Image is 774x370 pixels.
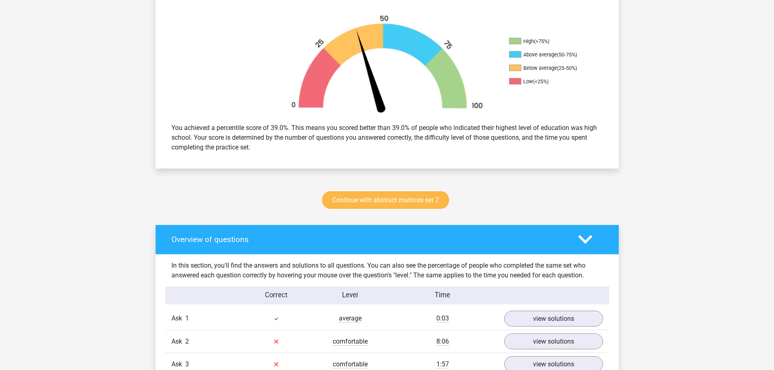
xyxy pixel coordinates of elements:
[435,291,450,299] font: Time
[171,262,585,279] font: In this section, you'll find the answers and solutions to all questions. You can also see the per...
[436,360,449,368] font: 1:57
[533,360,574,368] font: view solutions
[342,291,358,299] font: Level
[436,338,449,345] font: 8:06
[523,52,557,58] font: Above average
[171,338,182,345] font: Ask
[185,314,189,322] font: 1
[533,315,574,322] font: view solutions
[171,360,182,368] font: Ask
[523,38,534,44] font: High
[278,15,497,117] img: 39.cfb20498deeb.png
[436,314,449,322] font: 0:03
[185,338,189,345] font: 2
[557,52,577,58] font: (50-75%)
[534,38,549,44] font: (>75%)
[557,65,577,71] font: (25-50%)
[504,311,603,327] a: view solutions
[333,338,368,345] font: comfortable
[322,191,449,209] a: Continue with abstract matrices set 7
[523,78,533,84] font: Low
[504,333,603,349] a: view solutions
[533,78,549,84] font: (<25%)
[171,314,182,322] font: Ask
[171,235,249,244] font: Overview of questions
[171,124,597,151] font: You achieved a percentile score of 39.0%. This means you scored better than 39.0% of people who i...
[332,196,439,204] font: Continue with abstract matrices set 7
[339,314,362,322] font: average
[523,65,557,71] font: Below average
[333,360,368,368] font: comfortable
[265,291,287,299] font: Correct
[533,338,574,345] font: view solutions
[185,360,189,368] font: 3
